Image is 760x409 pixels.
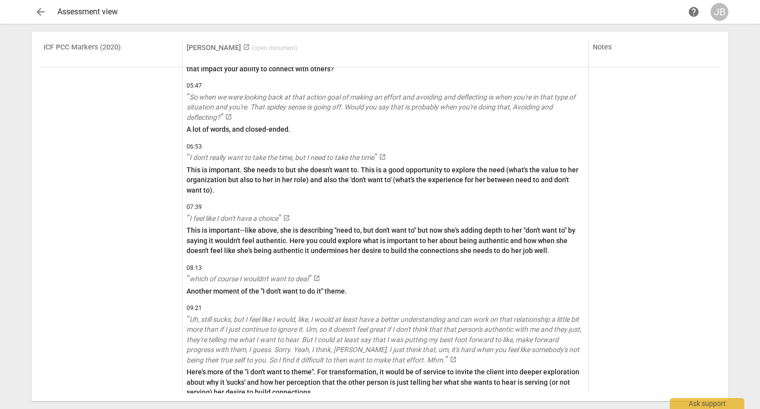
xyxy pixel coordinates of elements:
a: I don't really want to take the time, but I need to take the time [187,153,584,163]
th: Notes [589,40,720,67]
a: So when we were looking back at that action goal of making an effort and avoiding and deflecting ... [187,92,584,123]
span: help [688,6,700,18]
span: ( open document ) [252,45,297,51]
div: Assessment view [57,7,685,16]
span: launch [379,153,386,160]
button: JB [711,3,728,21]
a: [PERSON_NAME] (open document) [187,44,297,52]
span: 09:21 [187,304,584,312]
span: 07:39 [187,203,584,211]
span: I feel like I don't have a choice [187,214,281,222]
span: launch [313,275,320,282]
p: This is important. She needs to but she doesn't want to. This is a good opportunity to explore th... [187,165,584,196]
span: Uh, still sucks, but I feel like I would, like, I would at least have a better understanding and ... [187,315,581,364]
a: which of course I wouldn't want to deal [187,274,584,284]
a: Uh, still sucks, but I feel like I would, like, I would at least have a better understanding and ... [187,314,584,365]
span: 05:47 [187,82,584,90]
div: Ask support [670,398,744,409]
p: This is important--like above, she is describing "need to, but don't want to" but now she's addin... [187,225,584,256]
a: I feel like I don't have a choice [187,213,584,224]
span: launch [283,214,290,221]
p: Here's more of the "i don't want to theme". For transformation, it would be of service to invite ... [187,367,584,398]
span: launch [243,44,250,51]
span: 08:13 [187,264,584,272]
span: I don't really want to take the time, but I need to take the time [187,153,377,161]
span: arrow_back [35,6,47,18]
span: launch [225,113,232,120]
p: Another moment of the "I don't want to do it" theme. [187,286,584,297]
th: ICF PCC Markers (2020) [40,40,183,67]
span: So when we were looking back at that action goal of making an effort and avoiding and deflecting ... [187,93,575,121]
span: which of course I wouldn't want to deal [187,275,311,283]
span: launch [450,356,457,363]
p: A lot of words, and closed-ended. [187,124,584,135]
span: 06:53 [187,143,584,151]
a: Help [685,3,703,21]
